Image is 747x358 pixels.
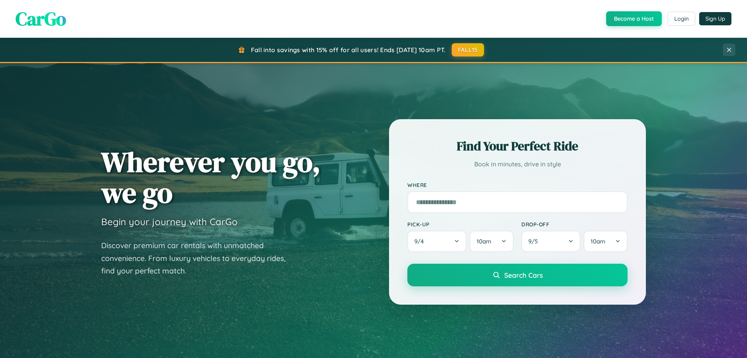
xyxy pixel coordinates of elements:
[407,182,628,188] label: Where
[528,238,542,245] span: 9 / 5
[101,239,296,277] p: Discover premium car rentals with unmatched convenience. From luxury vehicles to everyday rides, ...
[584,231,628,252] button: 10am
[16,6,66,32] span: CarGo
[407,221,514,227] label: Pick-up
[477,238,491,245] span: 10am
[668,12,695,26] button: Login
[407,264,628,286] button: Search Cars
[407,138,628,155] h2: Find Your Perfect Ride
[101,146,321,208] h1: Wherever you go, we go
[414,238,428,245] span: 9 / 4
[407,159,628,170] p: Book in minutes, drive in style
[101,216,238,227] h3: Begin your journey with CarGo
[251,46,446,54] span: Fall into savings with 15% off for all users! Ends [DATE] 10am PT.
[452,43,484,56] button: FALL15
[504,271,543,279] span: Search Cars
[591,238,605,245] span: 10am
[470,231,514,252] button: 10am
[407,231,466,252] button: 9/4
[606,11,662,26] button: Become a Host
[521,231,580,252] button: 9/5
[521,221,628,227] label: Drop-off
[699,12,731,25] button: Sign Up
